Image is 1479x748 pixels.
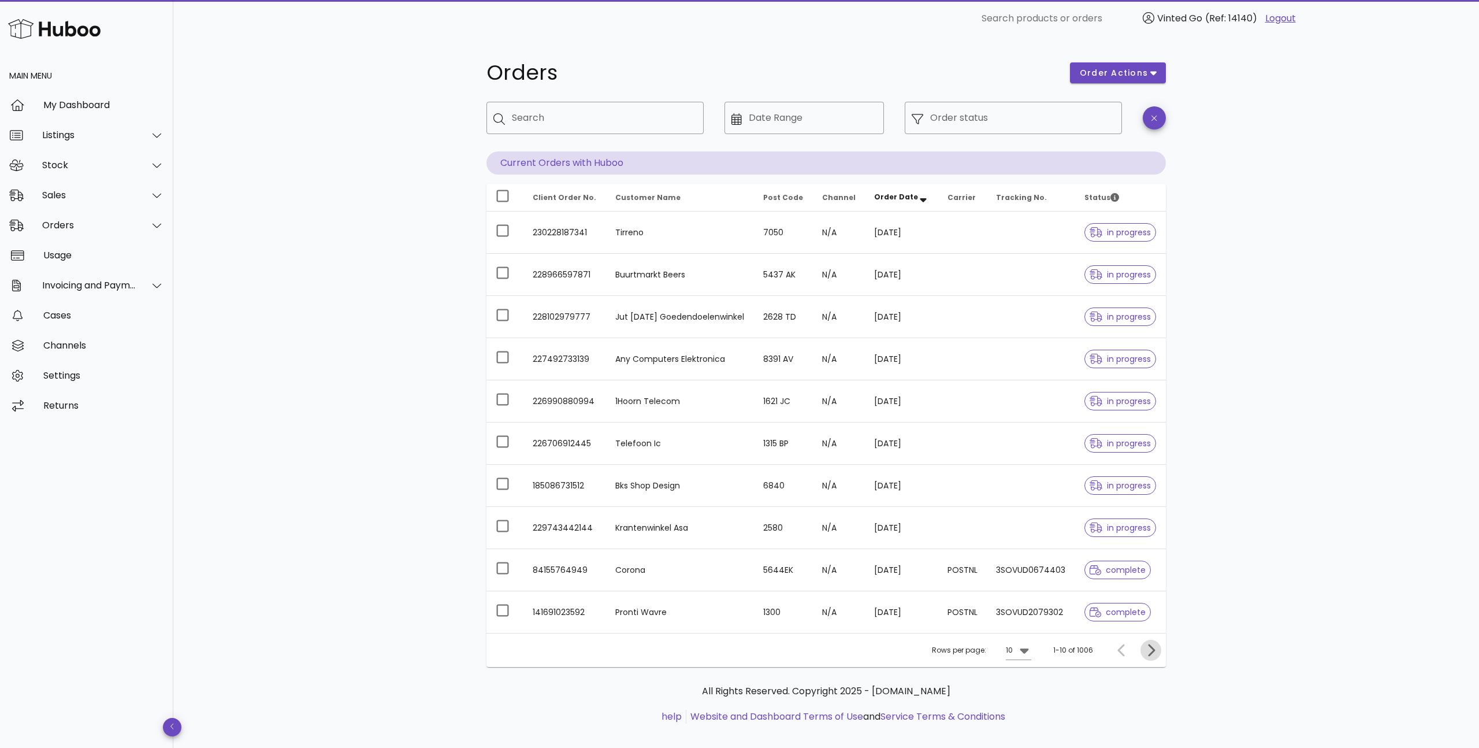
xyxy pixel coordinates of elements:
[606,423,754,465] td: Telefoon Ic
[987,184,1075,212] th: Tracking No.
[686,710,1005,724] li: and
[813,591,865,633] td: N/A
[606,380,754,423] td: 1Hoorn Telecom
[523,184,606,212] th: Client Order No.
[947,192,976,202] span: Carrier
[865,338,938,380] td: [DATE]
[486,62,1056,83] h1: Orders
[42,190,136,201] div: Sales
[938,184,987,212] th: Carrier
[1090,608,1146,616] span: complete
[615,192,681,202] span: Customer Name
[606,296,754,338] td: Jut [DATE] Goedendoelenwinkel
[996,192,1047,202] span: Tracking No.
[606,549,754,591] td: Corona
[606,254,754,296] td: Buurtmarkt Beers
[763,192,803,202] span: Post Code
[523,591,606,633] td: 141691023592
[865,380,938,423] td: [DATE]
[1090,397,1151,405] span: in progress
[1006,641,1031,660] div: 10Rows per page:
[606,338,754,380] td: Any Computers Elektronica
[1090,566,1146,574] span: complete
[938,549,987,591] td: POSTNL
[523,380,606,423] td: 226990880994
[865,212,938,254] td: [DATE]
[754,465,813,507] td: 6840
[1075,184,1166,212] th: Status
[523,507,606,549] td: 229743442144
[813,338,865,380] td: N/A
[42,220,136,231] div: Orders
[690,710,863,723] a: Website and Dashboard Terms of Use
[523,465,606,507] td: 185086731512
[813,296,865,338] td: N/A
[533,192,596,202] span: Client Order No.
[1157,12,1202,25] span: Vinted Go
[754,254,813,296] td: 5437 AK
[1006,645,1013,656] div: 10
[1265,12,1296,25] a: Logout
[987,549,1075,591] td: 3SOVUD0674403
[754,423,813,465] td: 1315 BP
[1090,271,1151,279] span: in progress
[754,338,813,380] td: 8391 AV
[42,280,136,291] div: Invoicing and Payments
[43,340,164,351] div: Channels
[1090,355,1151,363] span: in progress
[43,250,164,261] div: Usage
[754,184,813,212] th: Post Code
[42,129,136,140] div: Listings
[1084,192,1119,202] span: Status
[1205,12,1257,25] span: (Ref: 14140)
[865,184,938,212] th: Order Date: Sorted descending. Activate to remove sorting.
[938,591,987,633] td: POSTNL
[1079,67,1149,79] span: order actions
[754,549,813,591] td: 5644EK
[754,296,813,338] td: 2628 TD
[813,212,865,254] td: N/A
[42,160,136,171] div: Stock
[523,423,606,465] td: 226706912445
[8,16,101,41] img: Huboo Logo
[865,507,938,549] td: [DATE]
[523,296,606,338] td: 228102979777
[523,212,606,254] td: 230228187341
[813,423,865,465] td: N/A
[813,380,865,423] td: N/A
[865,296,938,338] td: [DATE]
[486,151,1166,175] p: Current Orders with Huboo
[754,591,813,633] td: 1300
[813,254,865,296] td: N/A
[813,507,865,549] td: N/A
[496,684,1157,698] p: All Rights Reserved. Copyright 2025 - [DOMAIN_NAME]
[523,549,606,591] td: 84155764949
[987,591,1075,633] td: 3SOVUD2079302
[822,192,856,202] span: Channel
[43,99,164,110] div: My Dashboard
[1090,228,1151,236] span: in progress
[1070,62,1166,83] button: order actions
[813,465,865,507] td: N/A
[606,507,754,549] td: Krantenwinkel Asa
[523,338,606,380] td: 227492733139
[865,254,938,296] td: [DATE]
[865,423,938,465] td: [DATE]
[813,549,865,591] td: N/A
[1090,524,1151,532] span: in progress
[662,710,682,723] a: help
[523,254,606,296] td: 228966597871
[606,184,754,212] th: Customer Name
[754,380,813,423] td: 1621 JC
[813,184,865,212] th: Channel
[1090,439,1151,447] span: in progress
[606,465,754,507] td: Bks Shop Design
[1140,640,1161,661] button: Next page
[1090,313,1151,321] span: in progress
[754,507,813,549] td: 2580
[932,634,1031,667] div: Rows per page:
[880,710,1005,723] a: Service Terms & Conditions
[43,370,164,381] div: Settings
[606,212,754,254] td: Tirreno
[874,192,918,202] span: Order Date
